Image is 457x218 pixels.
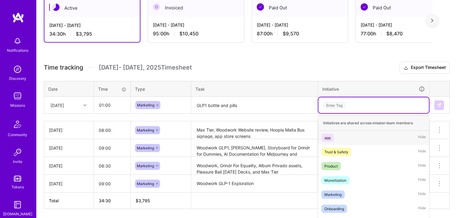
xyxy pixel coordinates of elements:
span: Marketing [137,181,154,186]
div: 34:30 h [49,31,135,37]
img: right [431,18,433,23]
input: HH:MM [94,97,130,113]
div: [DATE] [49,163,89,169]
span: [DATE] - [DATE] , 2025 Timesheet [99,64,192,71]
span: $ 3,795 [136,198,150,203]
img: Paid Out [257,3,264,11]
div: [DATE] - [DATE] [361,22,447,28]
textarea: Max Tier, Woodwork Website review, Hoopla Malta Bus signage, app store screens [192,122,317,138]
img: Submit [437,103,442,108]
span: Marketing [137,146,154,150]
div: Product [324,163,338,169]
div: Missions [10,102,25,109]
img: bell [11,35,24,47]
div: Monetization [324,177,346,184]
i: icon Chevron [83,104,86,107]
span: Hide [418,162,426,170]
div: app [324,135,331,141]
span: $10,450 [179,31,198,37]
div: Community [8,132,27,138]
div: Invite [13,158,22,165]
div: [DATE] - [DATE] [257,22,343,28]
textarea: Woodwork GLP-1 Exploration [192,175,317,192]
textarea: Woodwork, Grindr For Equality, Album Privado assets, Pleasure Ball [DATE] Decks, and Max Tier [192,158,317,174]
img: tokens [14,176,21,181]
span: Hide [418,176,426,184]
img: Invite [11,146,24,158]
textarea: GLP1 bottle and pills [192,97,317,113]
div: Marketing [324,191,342,198]
input: HH:MM [94,158,130,174]
img: discovery [11,63,24,75]
div: Tokens [11,184,24,190]
i: icon Download [404,65,408,71]
input: HH:MM [94,122,130,138]
th: Task [191,81,318,97]
div: [DATE] [50,102,64,108]
div: 87:00 h [257,31,343,37]
span: Hide [418,148,426,156]
img: guide book [11,199,24,211]
span: Hide [418,205,426,213]
div: Onboarding [324,206,344,212]
div: 95:00 h [153,31,239,37]
img: Invoiced [153,3,160,11]
span: Marketing [137,164,154,168]
th: Date [44,81,94,97]
span: Time tracking [44,64,83,71]
div: 77:00 h [361,31,447,37]
span: Hide [418,134,426,142]
button: Export Timesheet [400,62,450,74]
img: logo [12,12,24,23]
span: $8,470 [386,31,403,37]
span: Marketing [137,128,154,132]
div: Initiative [322,86,425,93]
img: Paid Out [361,3,368,11]
input: HH:MM [94,176,130,192]
div: [DOMAIN_NAME] [3,211,32,217]
img: Active [52,4,60,11]
textarea: Woodwork GLP1, [PERSON_NAME], Storyboard for Grindr for Dummies, AI Documentation for Midjourney ... [192,140,317,156]
th: Type [131,81,191,97]
input: HH:MM [94,140,130,156]
div: Time [98,86,126,92]
span: $9,570 [283,31,299,37]
div: Trust & Safety [324,149,348,155]
div: [DATE] - [DATE] [153,22,239,28]
span: Hide [418,190,426,199]
th: 34:30 [94,193,131,209]
div: [DATE] [49,145,89,151]
div: [DATE] [49,127,89,133]
div: [DATE] [49,181,89,187]
img: Community [10,117,25,132]
div: Enter Tag [323,100,346,110]
span: Marketing [137,103,154,107]
th: Total [44,193,94,209]
div: Notifications [7,47,28,54]
div: Discovery [9,75,26,82]
img: teamwork [11,90,24,102]
div: Initiatives are shared across mission team members. [318,116,429,131]
div: [DATE] - [DATE] [49,22,135,28]
span: $3,795 [76,31,92,37]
